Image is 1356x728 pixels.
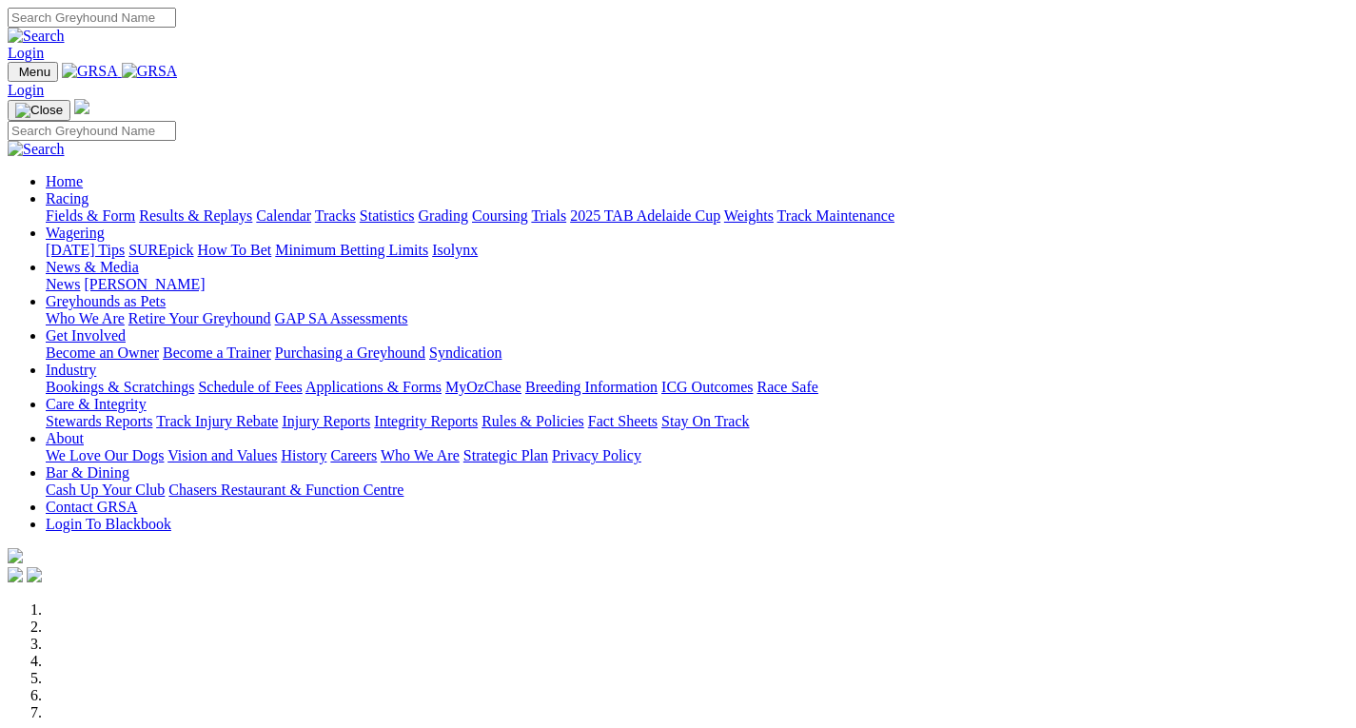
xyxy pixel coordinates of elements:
[570,207,720,224] a: 2025 TAB Adelaide Cup
[432,242,478,258] a: Isolynx
[46,259,139,275] a: News & Media
[419,207,468,224] a: Grading
[128,310,271,326] a: Retire Your Greyhound
[128,242,193,258] a: SUREpick
[46,207,1348,225] div: Racing
[198,379,302,395] a: Schedule of Fees
[8,567,23,582] img: facebook.svg
[156,413,278,429] a: Track Injury Rebate
[163,344,271,361] a: Become a Trainer
[122,63,178,80] img: GRSA
[46,207,135,224] a: Fields & Form
[168,482,403,498] a: Chasers Restaurant & Function Centre
[84,276,205,292] a: [PERSON_NAME]
[46,362,96,378] a: Industry
[46,327,126,344] a: Get Involved
[8,121,176,141] input: Search
[46,482,1348,499] div: Bar & Dining
[46,242,1348,259] div: Wagering
[8,45,44,61] a: Login
[46,413,152,429] a: Stewards Reports
[167,447,277,463] a: Vision and Values
[139,207,252,224] a: Results & Replays
[8,8,176,28] input: Search
[661,413,749,429] a: Stay On Track
[463,447,548,463] a: Strategic Plan
[46,310,1348,327] div: Greyhounds as Pets
[381,447,460,463] a: Who We Are
[46,379,1348,396] div: Industry
[275,242,428,258] a: Minimum Betting Limits
[525,379,658,395] a: Breeding Information
[315,207,356,224] a: Tracks
[198,242,272,258] a: How To Bet
[46,464,129,481] a: Bar & Dining
[757,379,817,395] a: Race Safe
[74,99,89,114] img: logo-grsa-white.png
[429,344,501,361] a: Syndication
[8,100,70,121] button: Toggle navigation
[8,82,44,98] a: Login
[588,413,658,429] a: Fact Sheets
[8,28,65,45] img: Search
[8,141,65,158] img: Search
[46,344,1348,362] div: Get Involved
[46,310,125,326] a: Who We Are
[46,430,84,446] a: About
[724,207,774,224] a: Weights
[531,207,566,224] a: Trials
[46,447,1348,464] div: About
[552,447,641,463] a: Privacy Policy
[305,379,442,395] a: Applications & Forms
[8,548,23,563] img: logo-grsa-white.png
[27,567,42,582] img: twitter.svg
[275,310,408,326] a: GAP SA Assessments
[330,447,377,463] a: Careers
[472,207,528,224] a: Coursing
[15,103,63,118] img: Close
[62,63,118,80] img: GRSA
[46,413,1348,430] div: Care & Integrity
[360,207,415,224] a: Statistics
[46,276,1348,293] div: News & Media
[46,482,165,498] a: Cash Up Your Club
[46,173,83,189] a: Home
[445,379,521,395] a: MyOzChase
[256,207,311,224] a: Calendar
[282,413,370,429] a: Injury Reports
[46,344,159,361] a: Become an Owner
[661,379,753,395] a: ICG Outcomes
[19,65,50,79] span: Menu
[46,447,164,463] a: We Love Our Dogs
[46,276,80,292] a: News
[46,225,105,241] a: Wagering
[777,207,894,224] a: Track Maintenance
[46,190,88,207] a: Racing
[46,379,194,395] a: Bookings & Scratchings
[275,344,425,361] a: Purchasing a Greyhound
[374,413,478,429] a: Integrity Reports
[46,499,137,515] a: Contact GRSA
[281,447,326,463] a: History
[46,242,125,258] a: [DATE] Tips
[46,293,166,309] a: Greyhounds as Pets
[481,413,584,429] a: Rules & Policies
[46,516,171,532] a: Login To Blackbook
[8,62,58,82] button: Toggle navigation
[46,396,147,412] a: Care & Integrity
